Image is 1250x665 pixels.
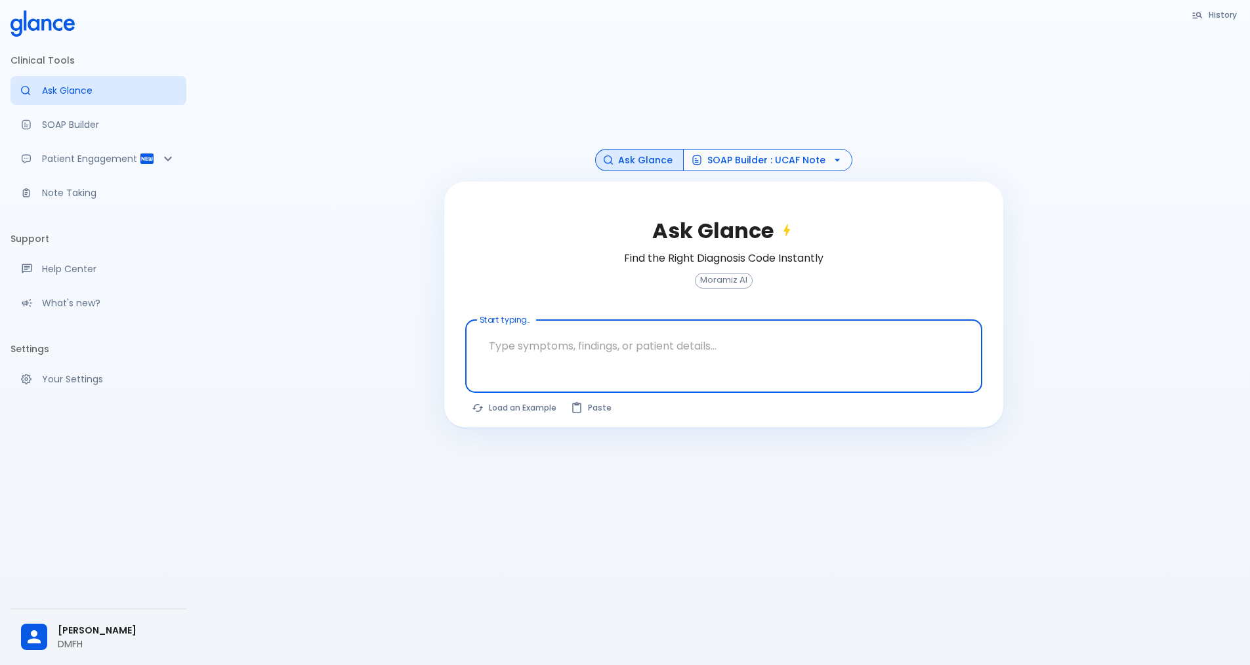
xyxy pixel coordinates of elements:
h2: Ask Glance [652,218,795,243]
p: Help Center [42,262,176,275]
a: Advanced note-taking [10,178,186,207]
h6: Find the Right Diagnosis Code Instantly [624,249,823,268]
span: Moramiz AI [696,275,752,285]
li: Clinical Tools [10,45,186,76]
button: SOAP Builder : UCAF Note [683,149,852,172]
div: Recent updates and feature releases [10,289,186,317]
p: What's new? [42,296,176,310]
div: [PERSON_NAME]DMFH [10,615,186,660]
p: DMFH [58,637,176,651]
a: Manage your settings [10,365,186,393]
p: Note Taking [42,186,176,199]
a: Docugen: Compose a clinical documentation in seconds [10,110,186,139]
li: Support [10,223,186,254]
p: Your Settings [42,373,176,386]
button: Paste from clipboard [564,398,619,417]
a: Moramiz: Find ICD10AM codes instantly [10,76,186,105]
p: SOAP Builder [42,118,176,131]
button: Ask Glance [595,149,684,172]
div: Patient Reports & Referrals [10,144,186,173]
p: Ask Glance [42,84,176,97]
button: Load a random example [465,398,564,417]
li: Settings [10,333,186,365]
button: History [1185,5,1245,24]
p: Patient Engagement [42,152,139,165]
span: [PERSON_NAME] [58,624,176,637]
label: Start typing... [480,314,530,325]
a: Get help from our support team [10,254,186,283]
